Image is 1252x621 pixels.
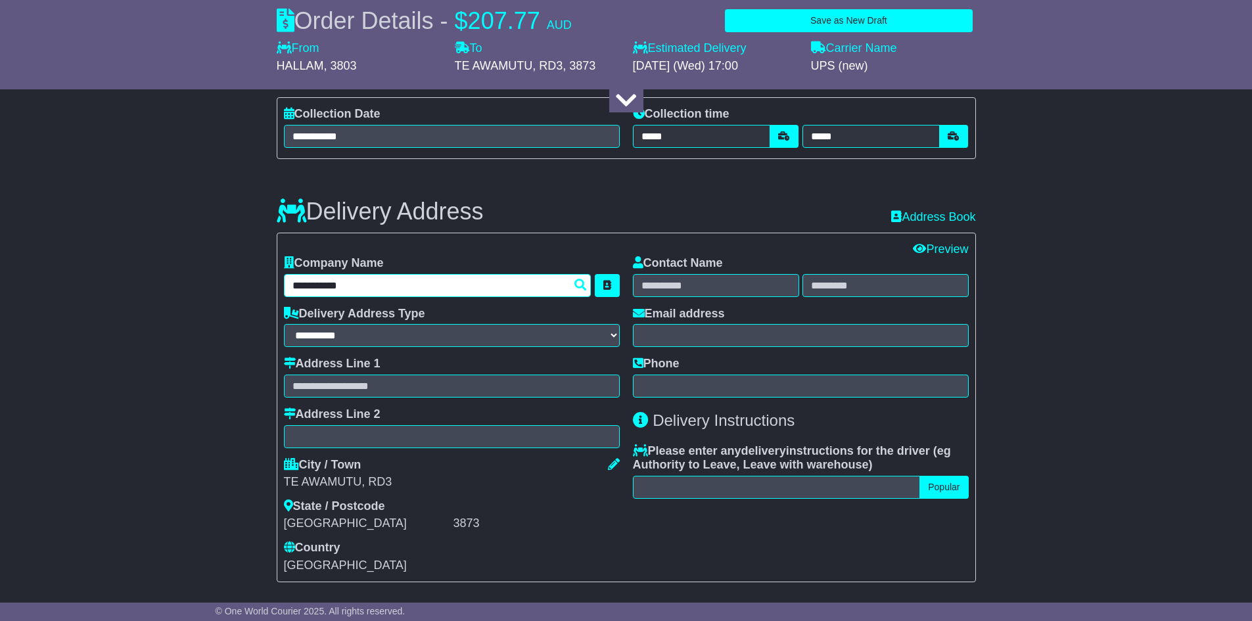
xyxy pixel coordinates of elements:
[633,444,951,472] span: eg Authority to Leave, Leave with warehouse
[284,256,384,271] label: Company Name
[633,107,730,122] label: Collection time
[919,476,968,499] button: Popular
[277,41,319,56] label: From
[284,517,450,531] div: [GEOGRAPHIC_DATA]
[455,7,468,34] span: $
[891,210,975,223] a: Address Book
[284,541,340,555] label: Country
[277,7,572,35] div: Order Details -
[284,407,381,422] label: Address Line 2
[633,256,723,271] label: Contact Name
[284,559,407,572] span: [GEOGRAPHIC_DATA]
[455,41,482,56] label: To
[455,59,563,72] span: TE AWAMUTU, RD3
[913,242,968,256] a: Preview
[284,499,385,514] label: State / Postcode
[468,7,540,34] span: 207.77
[284,458,361,472] label: City / Town
[563,59,595,72] span: , 3873
[277,59,324,72] span: HALLAM
[725,9,972,32] button: Save as New Draft
[633,357,680,371] label: Phone
[633,59,798,74] div: [DATE] (Wed) 17:00
[653,411,795,429] span: Delivery Instructions
[277,198,484,225] h3: Delivery Address
[216,606,406,616] span: © One World Courier 2025. All rights reserved.
[284,307,425,321] label: Delivery Address Type
[811,59,976,74] div: UPS (new)
[633,307,725,321] label: Email address
[547,18,572,32] span: AUD
[633,41,798,56] label: Estimated Delivery
[324,59,357,72] span: , 3803
[284,475,620,490] div: TE AWAMUTU, RD3
[633,444,969,472] label: Please enter any instructions for the driver ( )
[284,357,381,371] label: Address Line 1
[741,444,786,457] span: delivery
[811,41,897,56] label: Carrier Name
[453,517,620,531] div: 3873
[284,107,381,122] label: Collection Date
